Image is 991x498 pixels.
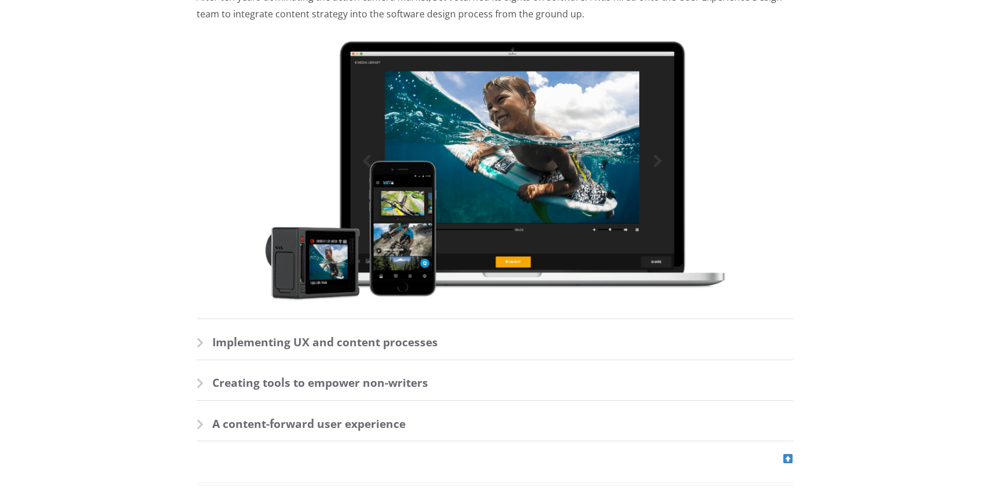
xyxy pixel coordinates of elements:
h3: A content-forward user experience [197,416,793,442]
img: Screenshots of the GoPro mobile app, Quik for desktop software, and HERO5 camera. [197,38,793,304]
h3: Implementing UX and content processes [197,334,793,360]
h3: Creating tools to empower non-writers [197,375,793,401]
img: ⬆ [783,454,793,463]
